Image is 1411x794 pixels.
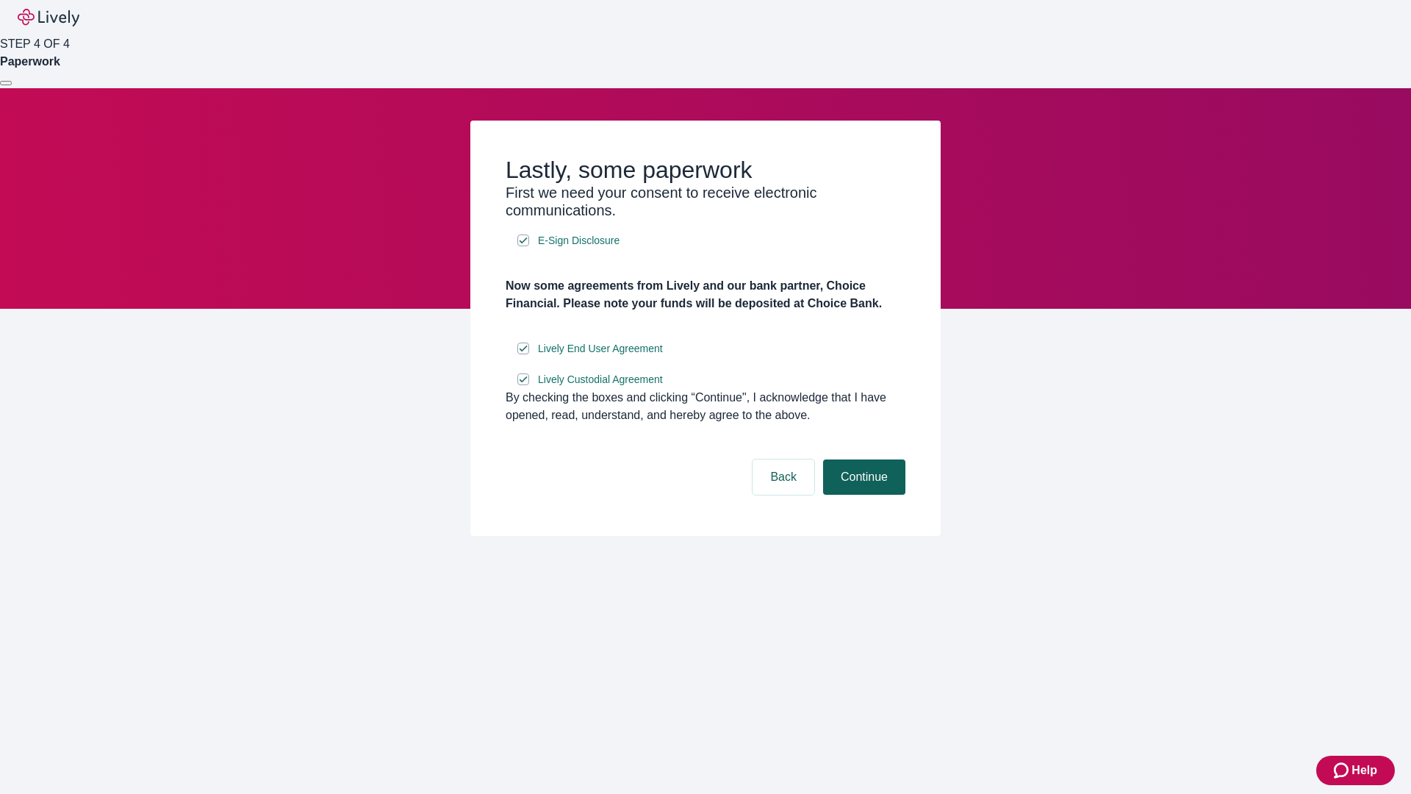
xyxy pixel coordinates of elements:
a: e-sign disclosure document [535,232,622,250]
div: By checking the boxes and clicking “Continue", I acknowledge that I have opened, read, understand... [506,389,905,424]
h3: First we need your consent to receive electronic communications. [506,184,905,219]
h4: Now some agreements from Lively and our bank partner, Choice Financial. Please note your funds wi... [506,277,905,312]
button: Back [753,459,814,495]
a: e-sign disclosure document [535,340,666,358]
span: Lively Custodial Agreement [538,372,663,387]
a: e-sign disclosure document [535,371,666,389]
span: Lively End User Agreement [538,341,663,357]
span: Help [1351,762,1377,779]
span: E-Sign Disclosure [538,233,620,248]
button: Zendesk support iconHelp [1316,756,1395,785]
button: Continue [823,459,905,495]
svg: Zendesk support icon [1334,762,1351,779]
img: Lively [18,9,79,26]
h2: Lastly, some paperwork [506,156,905,184]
